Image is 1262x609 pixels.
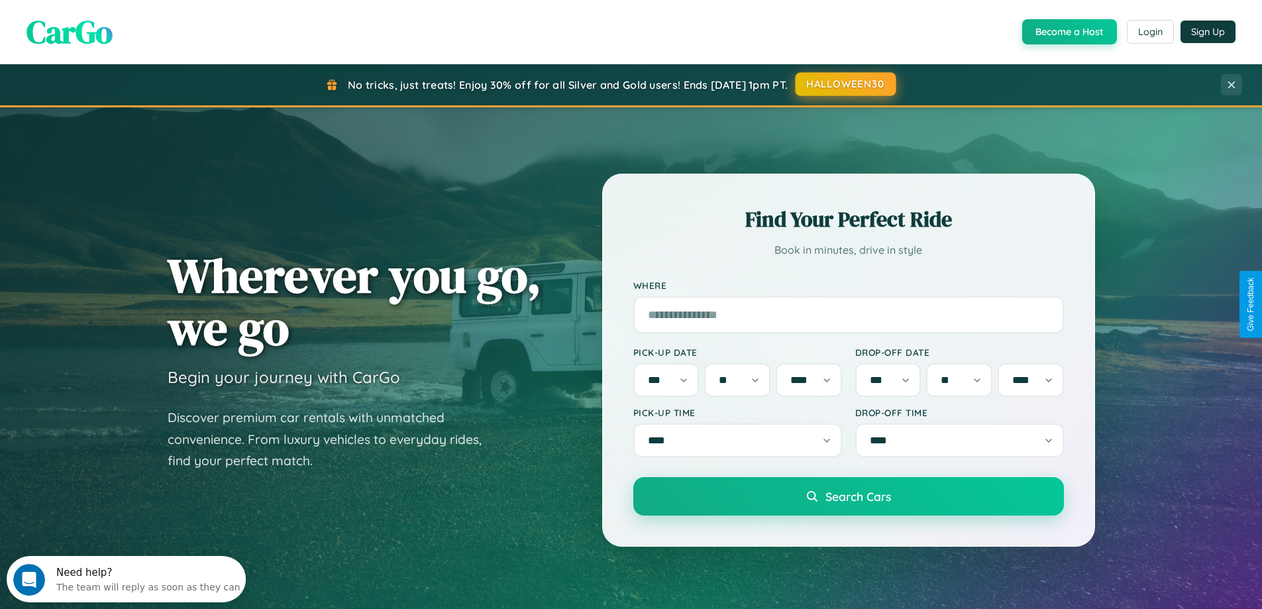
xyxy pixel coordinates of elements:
[7,556,246,602] iframe: Intercom live chat discovery launcher
[855,347,1064,358] label: Drop-off Date
[26,10,113,54] span: CarGo
[633,280,1064,291] label: Where
[168,249,541,354] h1: Wherever you go, we go
[855,407,1064,418] label: Drop-off Time
[1127,20,1174,44] button: Login
[1181,21,1236,43] button: Sign Up
[168,407,499,472] p: Discover premium car rentals with unmatched convenience. From luxury vehicles to everyday rides, ...
[1246,278,1255,331] div: Give Feedback
[168,367,400,387] h3: Begin your journey with CarGo
[348,78,788,91] span: No tricks, just treats! Enjoy 30% off for all Silver and Gold users! Ends [DATE] 1pm PT.
[13,564,45,596] iframe: Intercom live chat
[825,489,891,504] span: Search Cars
[50,22,234,36] div: The team will reply as soon as they can
[796,72,896,96] button: HALLOWEEN30
[633,205,1064,234] h2: Find Your Perfect Ride
[1022,19,1117,44] button: Become a Host
[5,5,246,42] div: Open Intercom Messenger
[50,11,234,22] div: Need help?
[633,241,1064,260] p: Book in minutes, drive in style
[633,347,842,358] label: Pick-up Date
[633,407,842,418] label: Pick-up Time
[633,477,1064,516] button: Search Cars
